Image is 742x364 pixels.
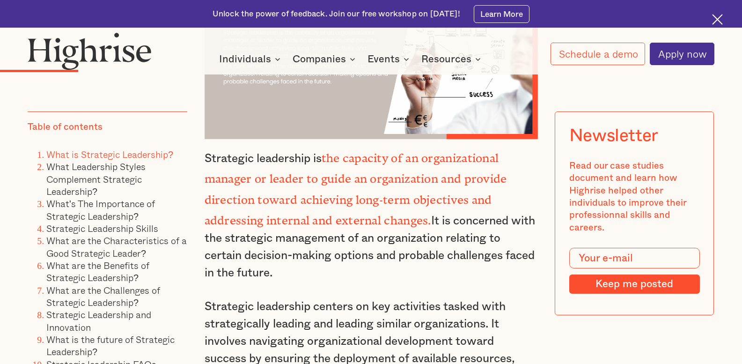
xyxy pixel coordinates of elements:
[46,147,173,162] a: What is Strategic Leadership?
[219,53,283,65] div: Individuals
[569,275,700,294] input: Keep me posted
[569,248,700,294] form: Modal Form
[569,248,700,269] input: Your e-mail
[367,53,412,65] div: Events
[46,234,187,260] a: What are the Characteristics of a Good Strategic Leader?
[421,53,484,65] div: Resources
[46,332,175,359] a: What is the future of Strategic Leadership?
[28,121,103,134] div: Table of contents
[219,53,271,65] div: Individuals
[46,221,158,236] a: Strategic Leadership Skills
[293,53,346,65] div: Companies
[46,196,155,223] a: What's The Importance of Strategic Leadership?
[205,151,507,221] strong: the capacity of an organizational manager or leader to guide an organization and provide directio...
[551,43,645,65] a: Schedule a demo
[569,160,700,234] div: Read our case studies document and learn how Highrise helped other individuals to improve their p...
[46,308,151,334] a: Strategic Leadership and Innovation
[421,53,471,65] div: Resources
[28,32,152,70] img: Highrise logo
[569,126,658,146] div: Newsletter
[712,14,723,25] img: Cross icon
[367,53,400,65] div: Events
[46,159,146,199] a: What Leadership Styles Complement Strategic Leadership?
[46,258,149,285] a: What are the Benefits of Strategic Leadership?
[205,147,538,282] p: Strategic leadership is It is concerned with the strategic management of an organization relating...
[46,283,160,310] a: What are the Challenges of Strategic Leadership?
[650,43,714,65] a: Apply now
[474,5,529,23] a: Learn More
[213,8,460,20] div: Unlock the power of feedback. Join our free workshop on [DATE]!
[293,53,358,65] div: Companies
